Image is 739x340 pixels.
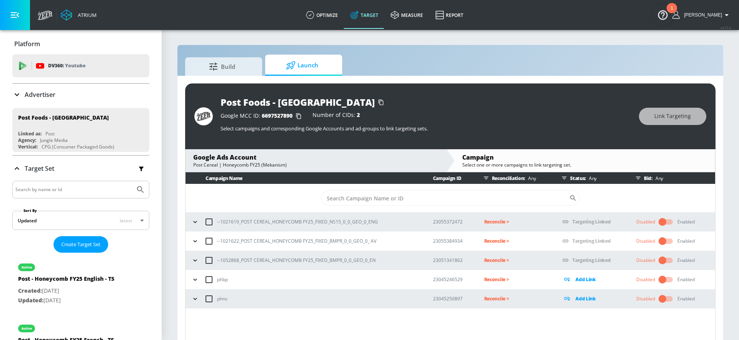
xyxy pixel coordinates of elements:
span: 2 [357,111,360,118]
div: Post Foods - [GEOGRAPHIC_DATA] [221,96,375,108]
div: Disabled [636,295,655,302]
a: Targeting Linked [572,218,610,225]
th: Campaign ID [421,172,472,184]
p: 23051341862 [433,256,472,264]
p: 23055384934 [433,237,472,245]
div: Linked as: [18,130,42,137]
div: Select one or more campaigns to link targeting set. [462,162,707,168]
div: Reconciliation: [480,172,550,184]
p: --1052868_POST CEREAL_HONEYCOMB FY25_FIXED_BMPR_0_0_GEO_0_EN [217,256,376,264]
div: Advertiser [12,84,149,105]
a: Atrium [61,9,97,21]
div: Disabled [636,276,655,283]
p: Add Link [575,294,596,303]
div: Enabled [677,276,695,283]
p: Youtube [65,62,85,70]
div: activePost - Honeycomb FY25 English - TSCreated:[DATE]Updated:[DATE] [12,256,149,311]
div: CPG (Consumer Packaged Goods) [42,143,114,150]
a: Targeting Linked [572,238,610,244]
p: Any [652,174,663,182]
div: Disabled [636,257,655,264]
p: Any [586,174,597,182]
p: [DATE] [18,286,114,296]
p: Reconcile > [484,237,550,245]
a: Report [429,1,470,29]
div: Google MCC ID: [221,112,305,120]
p: Reconcile > [484,294,550,303]
input: Search by name or Id [15,185,132,195]
div: DV360: Youtube [12,54,149,77]
p: phns [217,295,227,303]
p: DV360: [48,62,85,70]
div: Post - Honeycomb FY25 English - TS [18,275,114,286]
div: Post [45,130,55,137]
div: Enabled [677,295,695,302]
div: Atrium [75,12,97,18]
p: Add Link [575,275,596,284]
p: 23045250897 [433,295,472,303]
button: Open Resource Center, 1 new notification [652,4,674,25]
div: Post Foods - [GEOGRAPHIC_DATA]Linked as:PostAgency:Jungle MediaVertical:CPG (Consumer Packaged Go... [12,108,149,152]
p: Select campaigns and corresponding Google Accounts and ad-groups to link targeting sets. [221,125,631,132]
div: active [22,327,32,330]
div: Post Foods - [GEOGRAPHIC_DATA] [18,114,109,121]
div: Post Cereal | Honeycomb FY25 (Mekanism) [193,162,438,168]
a: Targeting Linked [572,257,610,263]
span: login as: anthony.rios@zefr.com [681,12,722,18]
div: Disabled [636,238,655,245]
p: [DATE] [18,296,114,305]
a: Target [344,1,385,29]
span: v 4.25.4 [721,25,731,30]
div: Enabled [677,257,695,264]
p: Target Set [25,164,54,173]
p: Reconcile > [484,217,550,226]
button: Create Target Set [54,236,108,253]
p: Any [525,174,536,182]
div: Add Link [562,275,624,284]
p: Reconcile > [484,256,550,265]
div: Status: [558,172,624,184]
div: Target Set [12,156,149,181]
p: Advertiser [25,90,55,99]
span: Updated: [18,297,43,304]
span: Build [193,57,251,76]
span: Create Target Set [61,240,100,249]
th: Campaign Name [186,172,421,184]
div: Jungle Media [40,137,68,143]
div: Updated [18,217,37,224]
div: Enabled [677,238,695,245]
a: optimize [300,1,344,29]
p: --1021619_POST CEREAL_HONEYCOMB FY25_FIXED_NS15_0_0_GEO_0_ENG [217,218,378,226]
span: Created: [18,287,42,294]
div: Bid: [632,172,711,184]
p: 23045246529 [433,275,472,283]
a: measure [385,1,429,29]
div: Disabled [636,218,655,225]
span: latest [120,217,132,224]
p: Reconcile > [484,275,550,284]
div: Add Link [562,294,624,303]
div: active [22,265,32,269]
div: Number of CIDs: [313,112,360,120]
p: 23055372472 [433,218,472,226]
p: --1021622_POST CEREAL_HONEYCOMB FY25_FIXED_BMPR_0_0_GEO_0_ AV [217,237,376,245]
button: [PERSON_NAME] [672,10,731,20]
span: 6697527890 [262,112,293,119]
p: phbp [217,275,228,283]
div: Google Ads Account [193,153,438,162]
div: Campaign [462,153,707,162]
span: Launch [273,56,331,75]
div: Enabled [677,218,695,225]
div: Platform [12,33,149,55]
div: Google Ads AccountPost Cereal | Honeycomb FY25 (Mekanism) [186,149,446,172]
div: 1 [670,8,673,18]
input: Search Campaign Name or ID [321,190,569,206]
p: Platform [14,40,40,48]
